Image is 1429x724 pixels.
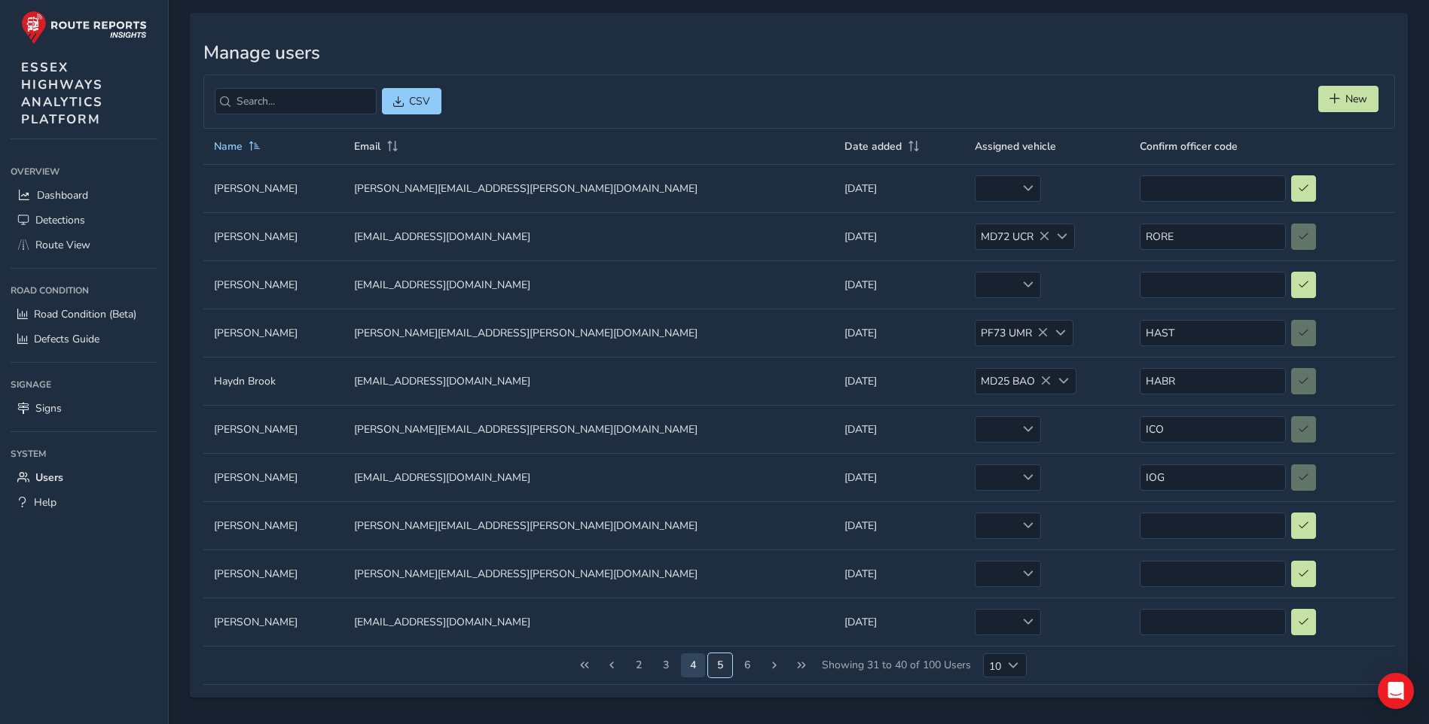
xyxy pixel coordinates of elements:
div: Road Condition [11,279,157,302]
span: MD72 UCR [976,224,1049,249]
a: Detections [11,208,157,233]
td: [PERSON_NAME] [203,405,344,453]
span: Detections [35,213,85,227]
span: PF73 UMR [976,321,1048,345]
td: [DATE] [834,405,964,453]
a: Help [11,490,157,515]
td: [PERSON_NAME] [203,501,344,549]
button: Next Page [762,653,786,677]
td: [DATE] [834,357,964,405]
button: New [1318,86,1379,112]
button: Page 3 [627,653,651,677]
td: [PERSON_NAME] [203,260,344,309]
h3: Manage users [203,42,1395,64]
span: Help [34,495,56,510]
div: Choose [1001,654,1026,677]
span: Name [214,139,243,154]
td: [DATE] [834,212,964,260]
span: Users [35,470,63,485]
td: [DATE] [834,164,964,212]
div: Signage [11,373,157,396]
span: Showing 31 to 40 of 100 Users [817,653,976,677]
button: Page 5 [681,653,705,677]
span: 10 [984,654,1001,677]
img: rr logo [21,11,147,44]
button: First Page [573,653,597,677]
button: Last Page [789,653,814,677]
td: [PERSON_NAME] [203,453,344,501]
button: Page 6 [708,653,732,677]
span: Dashboard [37,188,88,202]
a: Route View [11,233,157,257]
td: [PERSON_NAME] [203,212,344,260]
a: Dashboard [11,183,157,208]
div: System [11,443,157,465]
a: Defects Guide [11,327,157,351]
button: Page 4 [654,653,678,677]
a: Road Condition (Beta) [11,302,157,327]
td: [PERSON_NAME] [203,598,344,646]
td: [DATE] [834,260,964,309]
button: Page 7 [735,653,759,677]
td: [DATE] [834,501,964,549]
span: CSV [409,94,430,108]
td: [DATE] [834,453,964,501]
td: [PERSON_NAME][EMAIL_ADDRESS][PERSON_NAME][DOMAIN_NAME] [344,309,834,357]
span: Assigned vehicle [975,139,1056,154]
td: [EMAIL_ADDRESS][DOMAIN_NAME] [344,212,834,260]
td: [PERSON_NAME] [203,549,344,598]
td: [DATE] [834,549,964,598]
td: [EMAIL_ADDRESS][DOMAIN_NAME] [344,260,834,309]
span: Email [354,139,380,154]
a: Users [11,465,157,490]
span: MD25 BAO [976,369,1051,394]
td: [EMAIL_ADDRESS][DOMAIN_NAME] [344,598,834,646]
td: [PERSON_NAME][EMAIL_ADDRESS][PERSON_NAME][DOMAIN_NAME] [344,164,834,212]
span: New [1345,92,1367,106]
div: Open Intercom Messenger [1378,673,1414,709]
td: [EMAIL_ADDRESS][DOMAIN_NAME] [344,357,834,405]
td: Haydn Brook [203,357,344,405]
a: Signs [11,396,157,421]
span: Defects Guide [34,332,99,346]
input: Search... [215,88,377,114]
button: Previous Page [600,653,624,677]
td: [EMAIL_ADDRESS][DOMAIN_NAME] [344,453,834,501]
span: Route View [35,238,90,252]
span: ESSEX HIGHWAYS ANALYTICS PLATFORM [21,59,103,128]
td: [DATE] [834,598,964,646]
span: Date added [844,139,902,154]
span: Signs [35,401,62,415]
div: Overview [11,160,157,183]
span: Road Condition (Beta) [34,307,136,321]
td: [PERSON_NAME] [203,309,344,357]
td: [DATE] [834,309,964,357]
td: [PERSON_NAME] [203,164,344,212]
td: [PERSON_NAME][EMAIL_ADDRESS][PERSON_NAME][DOMAIN_NAME] [344,405,834,453]
td: [PERSON_NAME][EMAIL_ADDRESS][PERSON_NAME][DOMAIN_NAME] [344,549,834,598]
button: CSV [382,88,441,114]
td: [PERSON_NAME][EMAIL_ADDRESS][PERSON_NAME][DOMAIN_NAME] [344,501,834,549]
span: Confirm officer code [1140,139,1238,154]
